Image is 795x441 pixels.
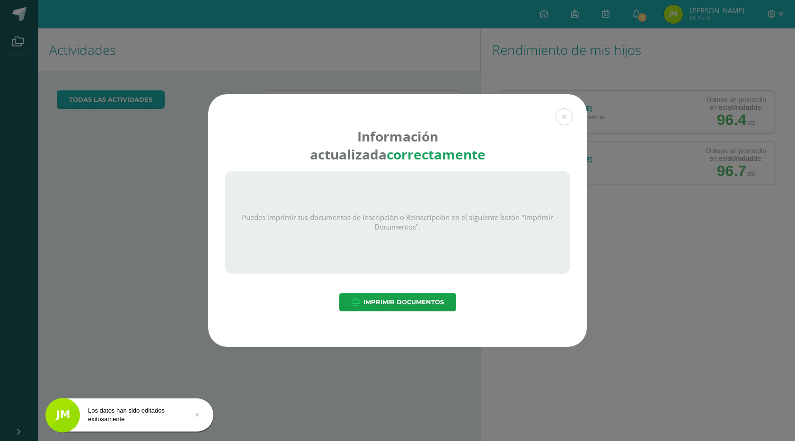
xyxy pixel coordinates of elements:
button: Close (Esc) [556,108,573,125]
p: Puedes imprimir tus documentos de Inscripción o Reinscripción en el siguiente botón "Imprimir Doc... [232,213,563,231]
span: Imprimir Documentos [363,293,444,311]
h4: Información actualizada [293,127,503,163]
button: Imprimir Documentos [339,293,456,311]
strong: correctamente [387,145,486,163]
div: Los datos han sido editados exitosamente [45,406,213,423]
